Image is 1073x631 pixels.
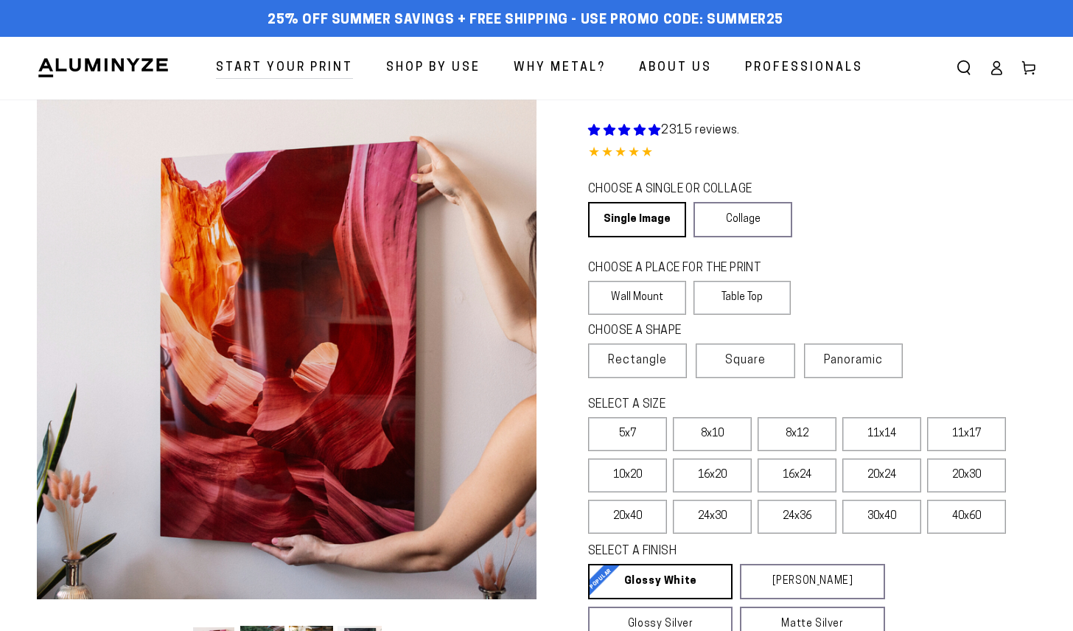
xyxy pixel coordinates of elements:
label: 24x36 [758,500,836,534]
label: 16x24 [758,459,836,492]
img: Aluminyze [37,57,169,79]
label: 5x7 [588,417,667,451]
a: About Us [628,49,723,88]
legend: SELECT A FINISH [588,543,851,560]
span: Professionals [745,57,863,79]
a: Glossy White [588,564,733,599]
span: Panoramic [824,355,883,366]
label: 24x30 [673,500,752,534]
a: [PERSON_NAME] [740,564,884,599]
label: 16x20 [673,459,752,492]
label: 30x40 [842,500,921,534]
label: 11x17 [927,417,1006,451]
label: 10x20 [588,459,667,492]
span: 25% off Summer Savings + Free Shipping - Use Promo Code: SUMMER25 [268,13,783,29]
a: Shop By Use [375,49,492,88]
label: 20x30 [927,459,1006,492]
label: 20x40 [588,500,667,534]
label: 20x24 [842,459,921,492]
legend: SELECT A SIZE [588,397,851,414]
span: Shop By Use [386,57,480,79]
legend: CHOOSE A PLACE FOR THE PRINT [588,260,777,277]
label: 8x10 [673,417,752,451]
legend: CHOOSE A SINGLE OR COLLAGE [588,181,778,198]
span: Rectangle [608,352,667,369]
span: Square [725,352,766,369]
legend: CHOOSE A SHAPE [588,323,780,340]
span: About Us [639,57,712,79]
label: 11x14 [842,417,921,451]
label: 40x60 [927,500,1006,534]
a: Professionals [734,49,874,88]
label: 8x12 [758,417,836,451]
a: Start Your Print [205,49,364,88]
label: Wall Mount [588,281,686,315]
label: Table Top [693,281,791,315]
summary: Search our site [948,52,980,84]
div: 4.85 out of 5.0 stars [588,143,1036,164]
a: Collage [693,202,791,237]
a: Single Image [588,202,686,237]
span: Start Your Print [216,57,353,79]
a: Why Metal? [503,49,617,88]
span: Why Metal? [514,57,606,79]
